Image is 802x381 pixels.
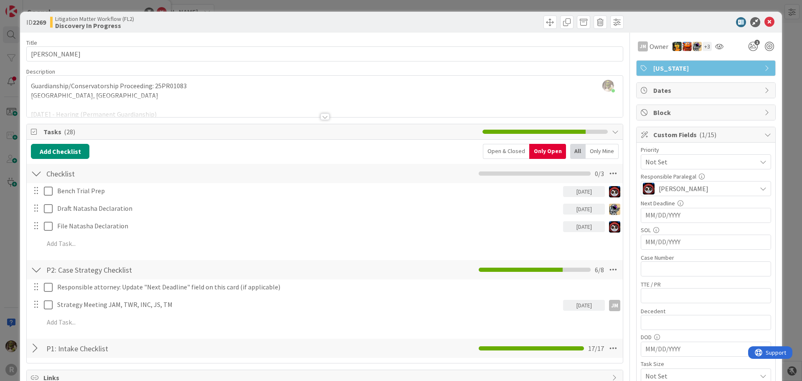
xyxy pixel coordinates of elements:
[588,343,604,353] span: 17 / 17
[57,282,617,292] p: Responsible attorney: Update "Next Deadline" field on this card (if applicable)
[595,169,604,179] span: 0 / 3
[653,85,760,95] span: Dates
[641,254,674,261] label: Case Number
[26,39,37,46] label: Title
[55,15,134,22] span: Litigation Matter Workflow (FL2)
[754,40,760,45] span: 1
[26,68,55,75] span: Description
[650,41,668,51] span: Owner
[641,361,771,367] div: Task Size
[645,208,766,222] input: MM/DD/YYYY
[57,204,560,213] p: Draft Natasha Declaration
[645,235,766,249] input: MM/DD/YYYY
[609,300,620,311] div: JM
[563,204,605,215] div: [DATE]
[31,144,89,159] button: Add Checklist
[645,342,766,356] input: MM/DD/YYYY
[643,183,655,194] img: JS
[563,221,605,232] div: [DATE]
[673,42,682,51] img: MR
[43,166,231,181] input: Add Checklist...
[55,22,134,29] b: Discovery In Progress
[641,307,665,315] label: Decedent
[563,186,605,197] div: [DATE]
[641,200,771,206] div: Next Deadline
[57,300,560,309] p: Strategy Meeting JAM, TWR, INC, JS, TM
[609,186,620,197] img: JS
[609,204,620,215] img: TM
[43,127,478,137] span: Tasks
[641,227,771,233] div: SOL
[641,334,771,340] div: DOD
[31,91,619,100] p: [GEOGRAPHIC_DATA], [GEOGRAPHIC_DATA]
[483,144,529,159] div: Open & Closed
[659,184,708,194] span: [PERSON_NAME]
[693,42,702,51] img: TM
[645,156,752,168] span: Not Set
[570,144,586,159] div: All
[563,300,605,311] div: [DATE]
[699,130,716,139] span: ( 1/15 )
[641,281,661,288] label: TTE / PR
[609,221,620,233] img: JS
[18,1,38,11] span: Support
[57,186,560,196] p: Bench Trial Prep
[602,80,614,92] img: yW9LRPfq2I1p6cQkqhMnMPjKb8hcA9gF.jpg
[653,107,760,118] span: Block
[57,221,560,231] p: File Natasha Declaration
[586,144,619,159] div: Only Mine
[638,41,648,51] div: JM
[26,46,623,61] input: type card name here...
[33,18,46,26] b: 2269
[703,42,712,51] div: + 3
[595,265,604,275] span: 6 / 8
[529,144,566,159] div: Only Open
[43,341,231,356] input: Add Checklist...
[653,130,760,140] span: Custom Fields
[64,128,75,136] span: ( 28 )
[641,147,771,153] div: Priority
[683,42,692,51] img: KA
[641,174,771,179] div: Responsible Paralegal
[26,17,46,27] span: ID
[43,262,231,277] input: Add Checklist...
[31,81,619,91] p: Guardianship/Conservatorship Proceeding: 25PR01083
[653,63,760,73] span: [US_STATE]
